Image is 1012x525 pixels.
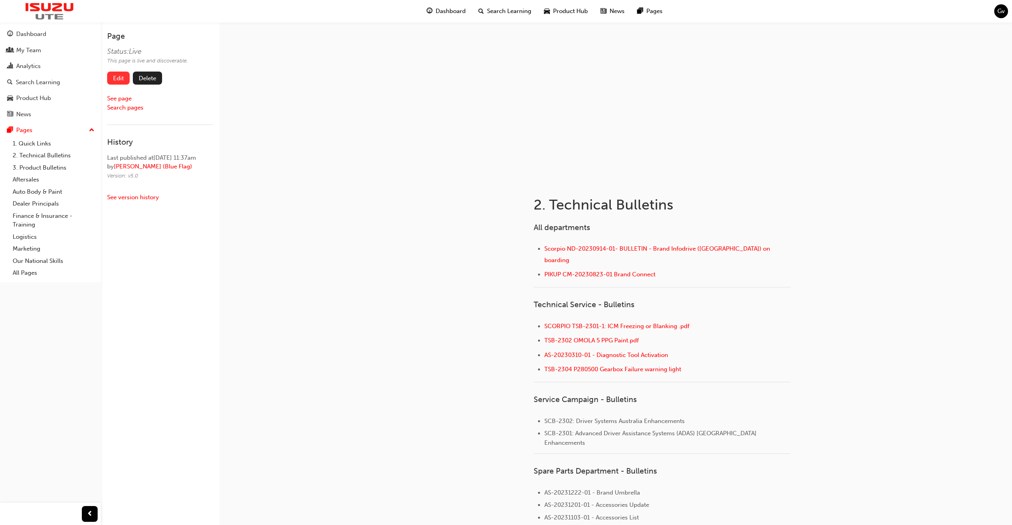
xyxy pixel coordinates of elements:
[7,95,13,102] span: car-icon
[3,27,98,42] a: Dashboard
[7,127,13,134] span: pages-icon
[3,107,98,122] a: News
[107,72,130,85] a: Edit
[9,255,98,267] a: Our National Skills
[544,323,689,330] a: SCORPIO TSB-2301-1: ICM Freezing or Blanking .pdf
[534,466,657,476] span: Spare Parts Department - Bulletins
[7,111,13,118] span: news-icon
[7,31,13,38] span: guage-icon
[3,91,98,106] a: Product Hub
[4,3,95,20] img: dingo
[9,231,98,243] a: Logistics
[3,123,98,138] button: Pages
[16,78,60,87] div: Search Learning
[114,163,192,170] a: [PERSON_NAME] (Blue Flag)
[600,6,606,16] span: news-icon
[107,57,188,64] span: This page is live and discoverable.
[534,196,793,213] h1: 2. Technical Bulletins
[16,62,41,71] div: Analytics
[16,94,51,103] div: Product Hub
[9,162,98,174] a: 3. Product Bulletins
[9,149,98,162] a: 2. Technical Bulletins
[538,3,594,19] a: car-iconProduct Hub
[16,30,46,39] div: Dashboard
[544,514,639,521] span: AS-20231103-01 - Accessories List
[544,271,655,278] a: PIKUP CM-20230823-01 Brand Connect
[3,75,98,90] a: Search Learning
[107,47,188,56] div: Status: Live
[544,430,758,446] span: SCB-2301: Advanced Driver Assistance Systems (ADAS) [GEOGRAPHIC_DATA] Enhancements
[107,162,213,171] div: by
[534,395,637,404] span: Service Campaign - Bulletins
[89,125,94,136] span: up-icon
[544,366,681,373] a: TSB-2304 P280500 Gearbox Failure warning light
[9,174,98,186] a: Aftersales
[7,63,13,70] span: chart-icon
[9,243,98,255] a: Marketing
[637,6,643,16] span: pages-icon
[544,351,668,359] a: AS-20230310-01 - Diagnostic Tool Activation
[594,3,631,19] a: news-iconNews
[544,417,685,425] span: SCB-2302: Driver Systems Australia Enhancements
[107,32,213,41] h3: Page
[107,95,132,102] a: See page
[107,138,213,147] h3: History
[544,245,772,264] a: Scorpio ND-20230914-01- BULLETIN - Brand Infodrive ([GEOGRAPHIC_DATA]) on boarding
[436,7,466,16] span: Dashboard
[107,194,159,201] a: See version history
[7,79,13,86] span: search-icon
[7,47,13,54] span: people-icon
[544,489,640,496] span: AS-20231222-01 - Brand Umbrella
[420,3,472,19] a: guage-iconDashboard
[16,110,31,119] div: News
[610,7,625,16] span: News
[9,186,98,198] a: Auto Body & Paint
[107,153,213,162] div: Last published at [DATE] 11:37am
[3,43,98,58] a: My Team
[487,7,531,16] span: Search Learning
[544,501,649,508] span: AS-20231201-01 - Accessories Update
[631,3,669,19] a: pages-iconPages
[544,6,550,16] span: car-icon
[87,509,93,519] span: prev-icon
[9,138,98,150] a: 1. Quick Links
[16,46,41,55] div: My Team
[107,104,143,111] a: Search pages
[16,126,32,135] div: Pages
[997,7,1005,16] span: Gv
[994,4,1008,18] button: Gv
[3,59,98,74] a: Analytics
[133,72,162,85] button: Delete
[9,210,98,231] a: Finance & Insurance - Training
[544,337,639,344] a: TSB-2302 OMOLA 5 PPG Paint.pdf
[534,300,634,309] span: Technical Service - Bulletins
[9,198,98,210] a: Dealer Principals
[553,7,588,16] span: Product Hub
[427,6,432,16] span: guage-icon
[646,7,663,16] span: Pages
[534,223,590,232] span: All departments
[3,25,98,123] button: DashboardMy TeamAnalyticsSearch LearningProduct HubNews
[478,6,484,16] span: search-icon
[107,172,138,179] span: Version: v 5 . 0
[472,3,538,19] a: search-iconSearch Learning
[9,267,98,279] a: All Pages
